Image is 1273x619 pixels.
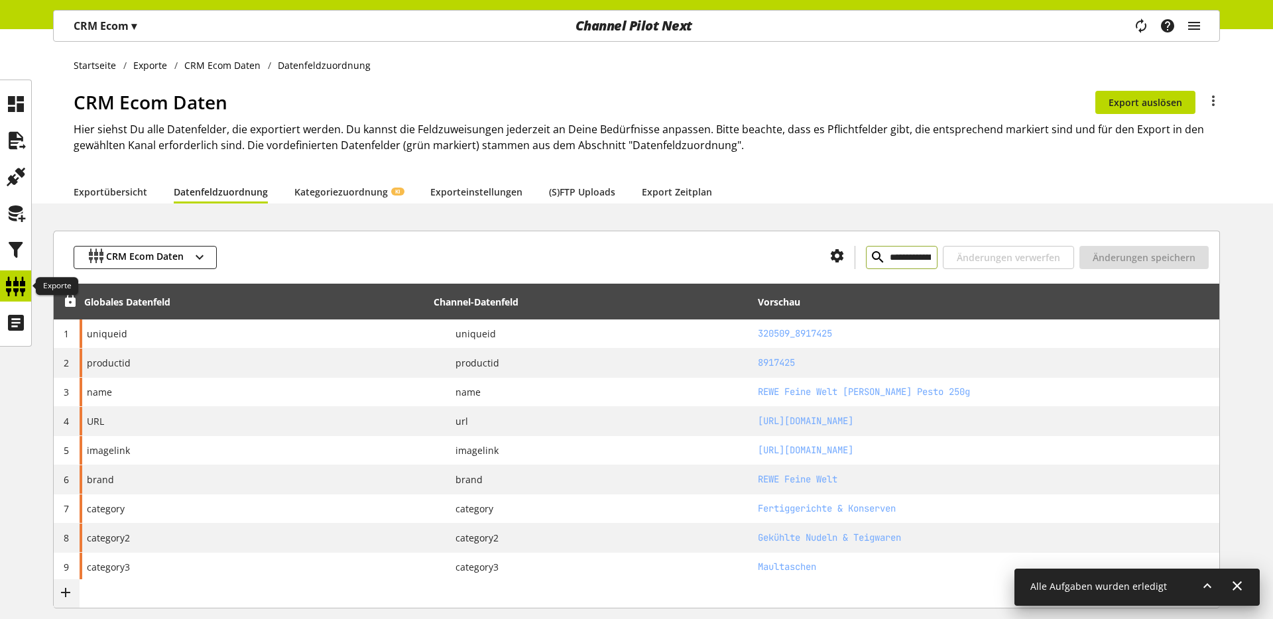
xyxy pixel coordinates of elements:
[758,560,1215,574] h2: Maultaschen
[642,185,712,199] a: Export Zeitplan
[758,414,1215,428] h2: https://www.rewe.de/shop/p/rewe-feine-welt-ravioli-burrata-pesto-250g/8917425
[84,295,170,309] div: Globales Datenfeld
[74,58,123,72] a: Startseite
[74,121,1220,153] h2: Hier siehst Du alle Datenfelder, die exportiert werden. Du kannst die Feldzuweisungen jederzeit a...
[445,414,468,428] span: url
[64,415,69,427] span: 4
[64,473,69,486] span: 6
[74,58,116,72] span: Startseite
[758,385,1215,399] h2: REWE Feine Welt Ravioli Burrata Pesto 250g
[87,502,125,516] span: category
[74,88,1095,116] h1: CRM Ecom Daten
[1109,95,1182,109] span: Export auslösen
[445,560,499,574] span: category3
[53,10,1220,42] nav: main navigation
[131,19,137,33] span: ▾
[64,502,69,515] span: 7
[74,185,147,199] a: Exportübersicht
[58,294,77,310] div: Entsperren, um Zeilen neu anzuordnen
[549,185,615,199] a: (S)FTP Uploads
[445,356,499,370] span: productid
[758,502,1215,516] h2: Fertiggerichte & Konserven
[63,294,77,308] span: Entsperren, um Zeilen neu anzuordnen
[87,327,127,341] span: uniqueid
[64,386,69,398] span: 3
[133,58,167,72] span: Exporte
[294,185,404,199] a: KategoriezuordnungKI
[1095,91,1195,114] button: Export auslösen
[1079,246,1209,269] button: Änderungen speichern
[758,356,1215,370] h2: 8917425
[395,188,400,196] span: KI
[445,385,481,399] span: name
[64,327,69,340] span: 1
[36,277,78,296] div: Exporte
[1093,251,1195,264] span: Änderungen speichern
[127,58,174,72] a: Exporte
[445,502,493,516] span: category
[64,561,69,573] span: 9
[758,531,1215,545] h2: Gekühlte Nudeln & Teigwaren
[445,327,496,341] span: uniqueid
[87,385,112,399] span: name
[758,443,1215,457] h2: https://img.rewe-static.de/8917425/39493335_digital-image.png
[87,531,130,545] span: category2
[74,18,137,34] p: CRM Ecom
[106,249,184,266] span: CRM Ecom Daten
[87,414,104,428] span: URL
[758,473,1215,486] h2: REWE Feine Welt
[445,531,499,545] span: category2
[87,560,130,574] span: category3
[87,443,130,457] span: imagelink
[434,295,518,309] div: Channel-Datenfeld
[64,532,69,544] span: 8
[87,356,131,370] span: productid
[87,473,114,486] span: brand
[1030,580,1167,592] span: Alle Aufgaben wurden erledigt
[64,444,69,457] span: 5
[445,473,483,486] span: brand
[943,246,1074,269] button: Änderungen verwerfen
[74,246,217,269] button: CRM Ecom Daten
[174,185,268,199] a: Datenfeldzuordnung
[758,327,1215,341] h2: 320509_8917425
[758,295,800,309] div: Vorschau
[445,443,499,457] span: imagelink
[430,185,522,199] a: Exporteinstellungen
[64,357,69,369] span: 2
[957,251,1060,264] span: Änderungen verwerfen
